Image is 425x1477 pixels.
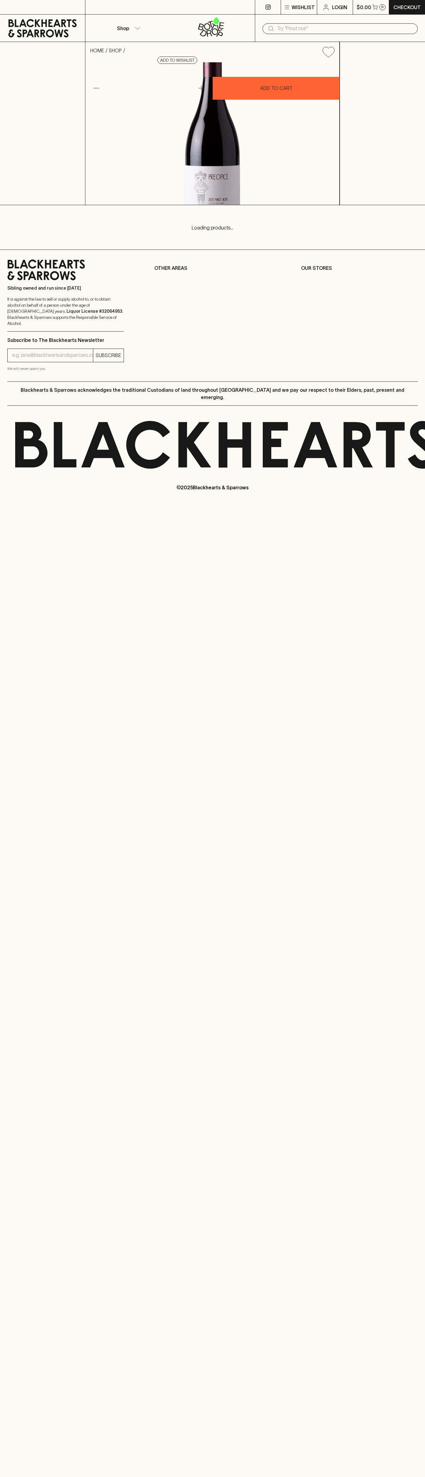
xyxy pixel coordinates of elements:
[7,296,124,326] p: It is against the law to sell or supply alcohol to, or to obtain alcohol on behalf of a person un...
[260,84,293,92] p: ADD TO CART
[96,352,121,359] p: SUBSCRIBE
[332,4,347,11] p: Login
[277,24,413,33] input: Try "Pinot noir"
[7,366,124,372] p: We will never spam you
[381,5,384,9] p: 0
[85,62,339,205] img: 37294.png
[301,264,418,272] p: OUR STORES
[12,386,413,401] p: Blackhearts & Sparrows acknowledges the traditional Custodians of land throughout [GEOGRAPHIC_DAT...
[67,309,122,314] strong: Liquor License #32064953
[393,4,421,11] p: Checkout
[292,4,315,11] p: Wishlist
[213,77,340,100] button: ADD TO CART
[109,48,122,53] a: SHOP
[12,350,93,360] input: e.g. jane@blackheartsandsparrows.com.au
[6,224,419,231] p: Loading products...
[93,349,124,362] button: SUBSCRIBE
[320,44,337,60] button: Add to wishlist
[154,264,271,272] p: OTHER AREAS
[7,285,124,291] p: Sibling owned and run since [DATE]
[357,4,371,11] p: $0.00
[117,25,129,32] p: Shop
[157,57,197,64] button: Add to wishlist
[7,336,124,344] p: Subscribe to The Blackhearts Newsletter
[85,4,91,11] p: ⠀
[85,15,170,42] button: Shop
[90,48,104,53] a: HOME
